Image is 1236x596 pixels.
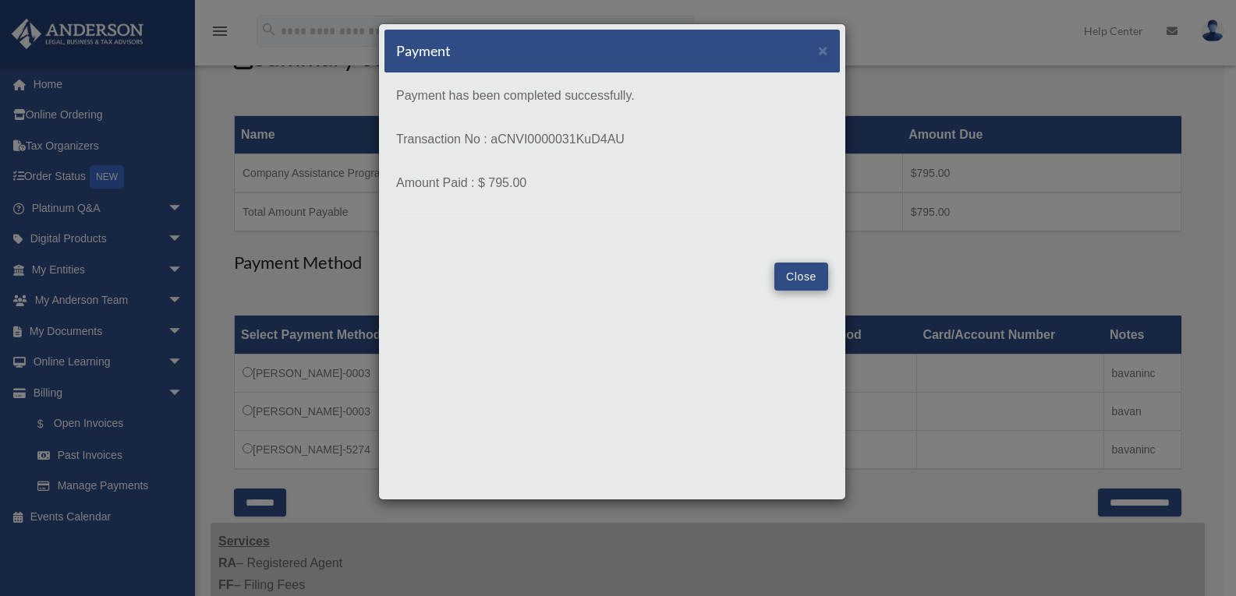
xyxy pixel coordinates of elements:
button: Close [774,263,828,291]
h5: Payment [396,41,451,61]
button: Close [818,42,828,58]
span: × [818,41,828,59]
p: Payment has been completed successfully. [396,85,828,107]
p: Transaction No : aCNVI0000031KuD4AU [396,129,828,150]
p: Amount Paid : $ 795.00 [396,172,828,194]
